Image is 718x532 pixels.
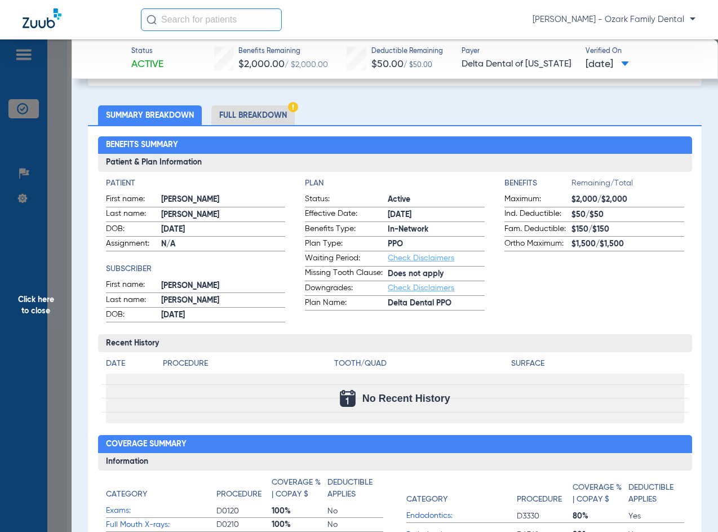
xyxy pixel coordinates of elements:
app-breakdown-title: Procedure [163,358,330,374]
span: [DATE] [161,224,286,236]
span: Endodontics: [406,510,517,522]
li: Full Breakdown [211,105,295,125]
span: Remaining/Total [571,178,684,193]
span: [DATE] [161,309,286,321]
img: Zuub Logo [23,8,61,28]
span: Full Mouth X-rays: [106,519,216,531]
h2: Benefits Summary [98,136,692,154]
h4: Benefits [504,178,571,189]
span: Assignment: [106,238,161,251]
span: [PERSON_NAME] - Ozark Family Dental [533,14,695,25]
span: Yes [628,511,684,522]
span: Status: [305,193,388,207]
span: 100% [272,506,327,517]
span: $50.00 [371,59,404,69]
span: Exams: [106,505,216,517]
span: Status [131,47,163,57]
span: Active [131,57,163,72]
h4: Coverage % | Copay $ [272,477,321,500]
span: Does not apply [388,268,485,280]
span: $2,000.00 [238,59,285,69]
h4: Deductible Applies [628,482,678,506]
h4: Deductible Applies [327,477,377,500]
app-breakdown-title: Tooth/Quad [334,358,507,374]
span: 80% [573,511,628,522]
h4: Procedure [216,489,262,500]
span: 100% [272,519,327,530]
app-breakdown-title: Coverage % | Copay $ [272,477,327,504]
span: In-Network [388,224,485,236]
span: N/A [161,238,286,250]
span: $50/$50 [571,209,684,221]
h4: Plan [305,178,485,189]
span: Last name: [106,294,161,308]
input: Search for patients [141,8,282,31]
h4: Coverage % | Copay $ [573,482,622,506]
span: Ind. Deductible: [504,208,571,221]
app-breakdown-title: Procedure [517,477,573,509]
app-breakdown-title: Deductible Applies [327,477,383,504]
span: Payer [462,47,575,57]
span: Downgrades: [305,282,388,296]
h4: Category [106,489,147,500]
span: [DATE] [586,57,629,72]
span: Effective Date: [305,208,388,221]
span: Benefits Remaining [238,47,328,57]
app-breakdown-title: Date [106,358,153,374]
span: [DATE] [388,209,485,221]
h4: Tooth/Quad [334,358,507,370]
span: [PERSON_NAME] [161,194,286,206]
h3: Information [98,453,692,471]
span: Benefits Type: [305,223,388,237]
app-breakdown-title: Category [106,477,216,504]
span: / $50.00 [404,62,432,69]
span: / $2,000.00 [285,61,328,69]
h4: Date [106,358,153,370]
span: [PERSON_NAME] [161,280,286,292]
span: No Recent History [362,393,450,404]
span: First name: [106,193,161,207]
span: First name: [106,279,161,292]
img: Hazard [288,102,298,112]
span: Last name: [106,208,161,221]
span: No [327,506,383,517]
span: Delta Dental of [US_STATE] [462,57,575,72]
li: Summary Breakdown [98,105,202,125]
h4: Procedure [163,358,330,370]
iframe: Chat Widget [662,478,718,532]
app-breakdown-title: Surface [511,358,684,374]
app-breakdown-title: Category [406,477,517,509]
span: DOB: [106,223,161,237]
h4: Subscriber [106,263,286,275]
img: Search Icon [147,15,157,25]
span: Verified On [586,47,699,57]
span: Active [388,194,485,206]
span: Plan Type: [305,238,388,251]
span: No [327,519,383,530]
span: $150/$150 [571,224,684,236]
span: [PERSON_NAME] [161,209,286,221]
span: Maximum: [504,193,571,207]
app-breakdown-title: Procedure [216,477,272,504]
h3: Recent History [98,334,692,352]
span: D0120 [216,506,272,517]
span: Deductible Remaining [371,47,443,57]
h2: Coverage Summary [98,435,692,453]
h4: Surface [511,358,684,370]
span: Plan Name: [305,297,388,311]
span: Waiting Period: [305,252,388,266]
span: D3330 [517,511,573,522]
span: Missing Tooth Clause: [305,267,388,281]
img: Calendar [340,390,356,407]
span: Delta Dental PPO [388,298,485,309]
h4: Patient [106,178,286,189]
h4: Procedure [517,494,562,506]
span: Ortho Maximum: [504,238,571,251]
span: Fam. Deductible: [504,223,571,237]
span: $1,500/$1,500 [571,238,684,250]
app-breakdown-title: Benefits [504,178,571,193]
